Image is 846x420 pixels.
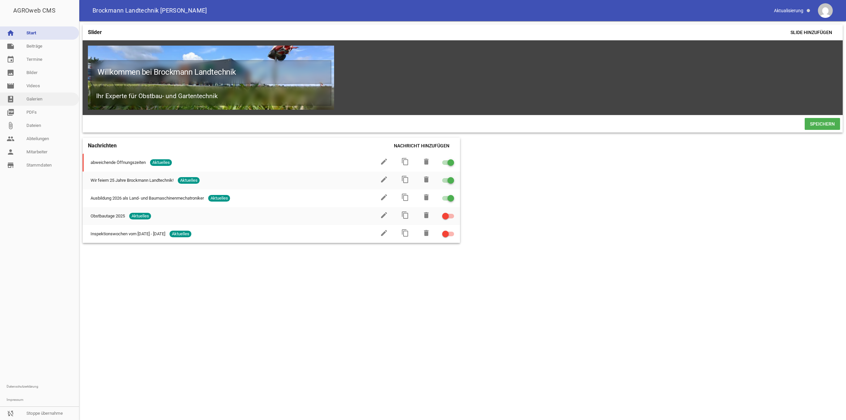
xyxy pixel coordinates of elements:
[401,175,409,183] i: content_copy
[805,118,840,130] span: Speichern
[91,159,146,166] span: abweichende Öffnungszeiten
[91,86,331,106] h2: Ihr Experte für Obstbau- und Gartentechnik
[170,231,191,237] span: Aktuelles
[380,158,388,166] i: edit
[129,213,151,219] span: Aktuelles
[91,231,165,237] span: Inspektionswochen vom [DATE] - [DATE]
[380,162,388,167] a: edit
[150,159,172,166] span: Aktuelles
[88,140,117,151] h4: Nachrichten
[7,69,15,77] i: image
[380,179,388,184] a: edit
[380,193,388,201] i: edit
[91,213,125,219] span: Obstbautage 2025
[380,211,388,219] i: edit
[7,42,15,50] i: note
[389,140,455,152] span: Nachricht hinzufügen
[422,175,430,183] i: delete
[422,193,430,201] i: delete
[7,161,15,169] i: store_mall_directory
[785,26,837,38] span: Slide hinzufügen
[422,211,430,219] i: delete
[380,175,388,183] i: edit
[91,60,331,84] h1: Willkommen bei Brockmann Landtechnik
[7,135,15,143] i: people
[91,177,173,184] span: Wir feiern 25 Jahre Brockmann Landtechnik!
[88,27,102,38] h4: Slider
[7,108,15,116] i: picture_as_pdf
[422,158,430,166] i: delete
[7,95,15,103] i: photo_album
[208,195,230,202] span: Aktuelles
[7,29,15,37] i: home
[380,233,388,238] a: edit
[7,148,15,156] i: person
[7,122,15,130] i: attach_file
[380,215,388,220] a: edit
[91,195,204,202] span: Ausbildung 2026 als Land- und Baumaschinenmechatroniker
[7,82,15,90] i: movie
[380,229,388,237] i: edit
[401,158,409,166] i: content_copy
[93,8,207,14] span: Brockmann Landtechnik [PERSON_NAME]
[401,211,409,219] i: content_copy
[380,197,388,202] a: edit
[7,56,15,63] i: event
[422,229,430,237] i: delete
[401,229,409,237] i: content_copy
[178,177,200,184] span: Aktuelles
[401,193,409,201] i: content_copy
[7,409,15,417] i: sync_disabled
